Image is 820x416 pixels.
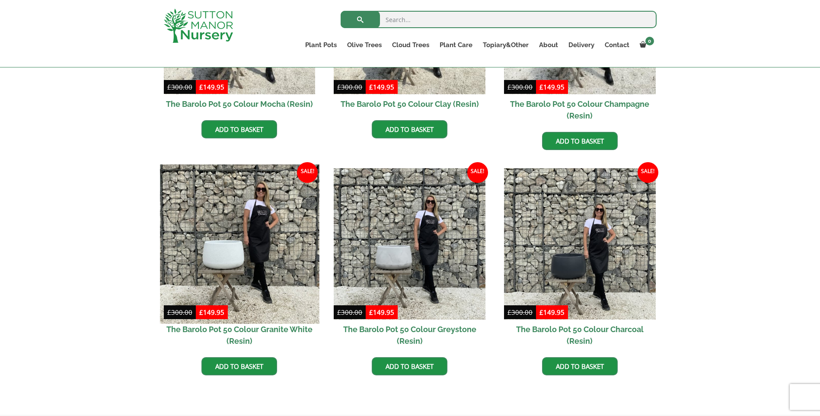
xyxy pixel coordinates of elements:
bdi: 300.00 [337,308,362,317]
span: £ [507,83,511,91]
span: 0 [645,37,654,45]
span: £ [369,308,373,317]
a: Add to basket: “The Barolo Pot 50 Colour Champagne (Resin)” [542,132,618,150]
a: Sale! The Barolo Pot 50 Colour Greystone (Resin) [334,168,485,351]
a: Add to basket: “The Barolo Pot 50 Colour Mocha (Resin)” [201,120,277,138]
bdi: 300.00 [167,308,192,317]
a: Add to basket: “The Barolo Pot 50 Colour Clay (Resin)” [372,120,447,138]
bdi: 300.00 [167,83,192,91]
h2: The Barolo Pot 50 Colour Mocha (Resin) [164,94,316,114]
span: £ [539,83,543,91]
img: The Barolo Pot 50 Colour Granite White (Resin) [160,164,319,323]
span: Sale! [638,162,658,183]
a: Add to basket: “The Barolo Pot 50 Colour Charcoal (Resin)” [542,357,618,375]
img: logo [164,9,233,43]
a: Delivery [563,39,600,51]
bdi: 149.95 [369,308,394,317]
a: Contact [600,39,635,51]
bdi: 300.00 [337,83,362,91]
span: £ [337,83,341,91]
bdi: 149.95 [539,83,565,91]
a: Plant Pots [300,39,342,51]
span: Sale! [467,162,488,183]
bdi: 300.00 [507,83,533,91]
a: About [534,39,563,51]
span: £ [369,83,373,91]
h2: The Barolo Pot 50 Colour Greystone (Resin) [334,320,485,351]
span: £ [199,308,203,317]
a: Olive Trees [342,39,387,51]
span: £ [337,308,341,317]
a: Sale! The Barolo Pot 50 Colour Granite White (Resin) [164,168,316,351]
h2: The Barolo Pot 50 Colour Charcoal (Resin) [504,320,656,351]
input: Search... [341,11,657,28]
span: £ [167,83,171,91]
a: Topiary&Other [478,39,534,51]
span: £ [539,308,543,317]
span: £ [507,308,511,317]
h2: The Barolo Pot 50 Colour Champagne (Resin) [504,94,656,125]
span: Sale! [297,162,318,183]
bdi: 149.95 [199,83,224,91]
h2: The Barolo Pot 50 Colour Clay (Resin) [334,94,485,114]
h2: The Barolo Pot 50 Colour Granite White (Resin) [164,320,316,351]
bdi: 149.95 [369,83,394,91]
bdi: 300.00 [507,308,533,317]
bdi: 149.95 [199,308,224,317]
a: Cloud Trees [387,39,434,51]
a: Add to basket: “The Barolo Pot 50 Colour Granite White (Resin)” [201,357,277,375]
a: Sale! The Barolo Pot 50 Colour Charcoal (Resin) [504,168,656,351]
span: £ [167,308,171,317]
img: The Barolo Pot 50 Colour Charcoal (Resin) [504,168,656,320]
img: The Barolo Pot 50 Colour Greystone (Resin) [334,168,485,320]
a: Add to basket: “The Barolo Pot 50 Colour Greystone (Resin)” [372,357,447,375]
a: Plant Care [434,39,478,51]
span: £ [199,83,203,91]
a: 0 [635,39,657,51]
bdi: 149.95 [539,308,565,317]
